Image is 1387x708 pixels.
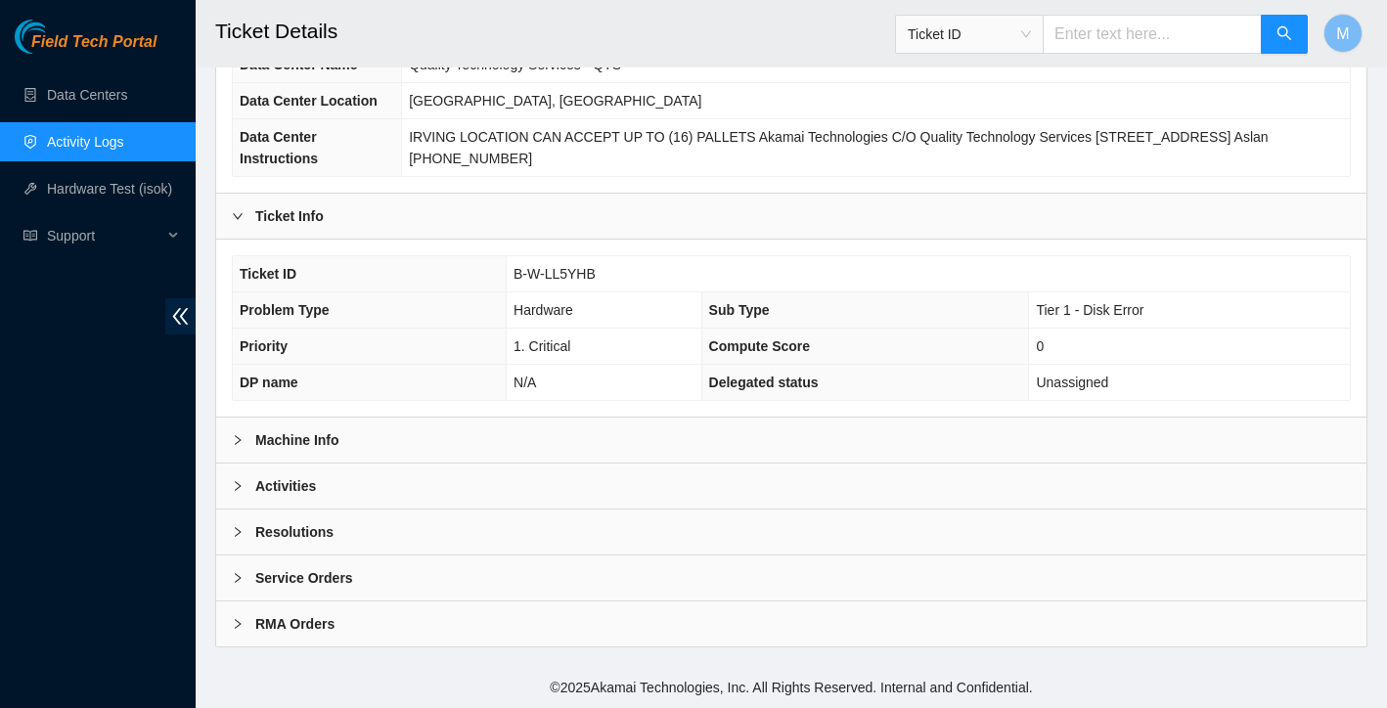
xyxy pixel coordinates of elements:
span: double-left [165,298,196,334]
span: Data Center Instructions [240,129,318,166]
span: Tier 1 - Disk Error [1036,302,1143,318]
a: Data Centers [47,87,127,103]
span: Data Center Location [240,93,378,109]
span: right [232,572,244,584]
span: Field Tech Portal [31,33,157,52]
div: Service Orders [216,555,1366,600]
footer: © 2025 Akamai Technologies, Inc. All Rights Reserved. Internal and Confidential. [196,667,1387,708]
b: Activities [255,475,316,497]
span: Ticket ID [908,20,1031,49]
img: Akamai Technologies [15,20,99,54]
div: RMA Orders [216,601,1366,646]
a: Activity Logs [47,134,124,150]
span: right [232,526,244,538]
a: Hardware Test (isok) [47,181,172,197]
span: right [232,210,244,222]
span: Sub Type [709,302,770,318]
span: read [23,229,37,243]
b: RMA Orders [255,613,335,635]
div: Ticket Info [216,194,1366,239]
input: Enter text here... [1043,15,1262,54]
span: B-W-LL5YHB [514,266,596,282]
span: Problem Type [240,302,330,318]
span: Unassigned [1036,375,1108,390]
span: Hardware [514,302,573,318]
span: Support [47,216,162,255]
div: Resolutions [216,509,1366,554]
b: Machine Info [255,429,339,451]
div: Machine Info [216,418,1366,463]
span: 1. Critical [514,338,570,354]
button: M [1323,14,1363,53]
span: Ticket ID [240,266,296,282]
span: [GEOGRAPHIC_DATA], [GEOGRAPHIC_DATA] [409,93,701,109]
b: Service Orders [255,567,353,589]
span: right [232,434,244,446]
span: Delegated status [709,375,819,390]
span: N/A [514,375,536,390]
span: right [232,480,244,492]
b: Resolutions [255,521,334,543]
span: search [1276,25,1292,44]
span: DP name [240,375,298,390]
button: search [1261,15,1308,54]
span: Priority [240,338,288,354]
span: M [1336,22,1349,46]
b: Ticket Info [255,205,324,227]
span: right [232,618,244,630]
a: Akamai TechnologiesField Tech Portal [15,35,157,61]
span: 0 [1036,338,1044,354]
div: Activities [216,464,1366,509]
span: Compute Score [709,338,810,354]
span: IRVING LOCATION CAN ACCEPT UP TO (16) PALLETS Akamai Technologies C/O Quality Technology Services... [409,129,1268,166]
